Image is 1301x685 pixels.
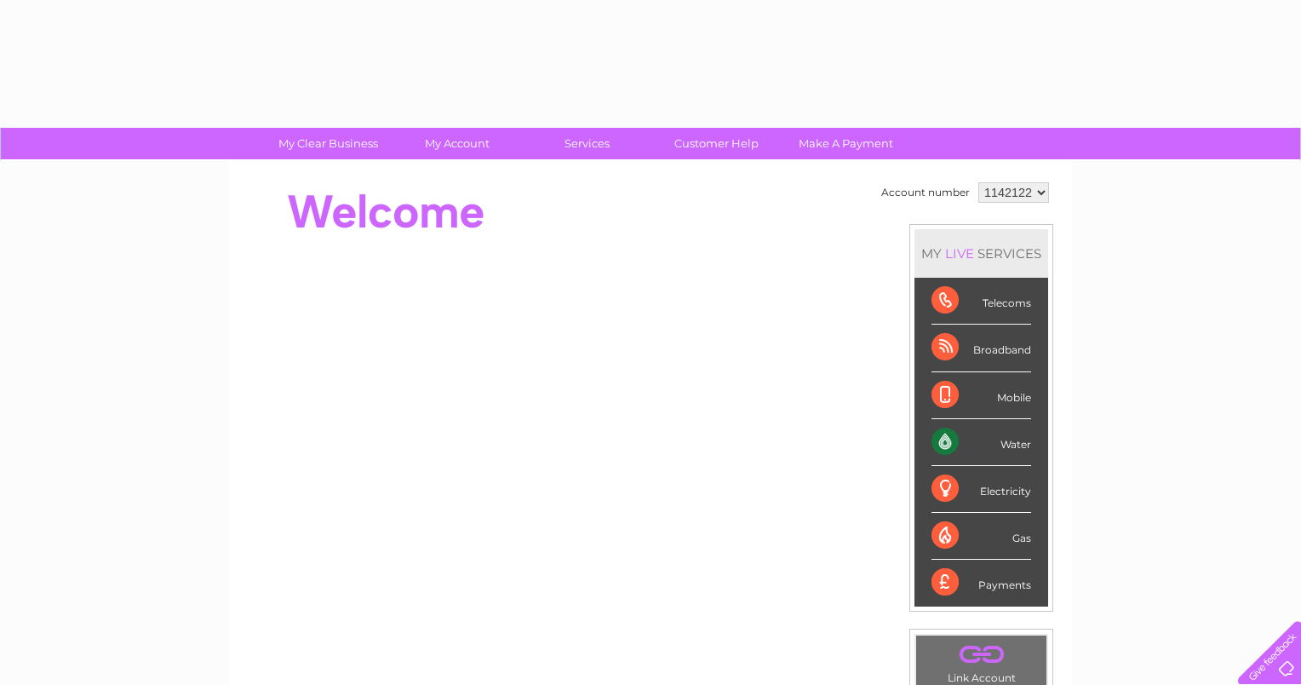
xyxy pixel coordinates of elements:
div: Telecoms [931,278,1031,325]
div: Water [931,419,1031,466]
a: Make A Payment [776,128,916,159]
td: Account number [877,178,974,207]
div: Payments [931,560,1031,606]
div: Electricity [931,466,1031,513]
a: My Clear Business [258,128,398,159]
div: LIVE [942,245,977,262]
a: Services [517,128,657,159]
a: Customer Help [646,128,787,159]
a: My Account [387,128,528,159]
div: Broadband [931,325,1031,371]
div: Mobile [931,372,1031,419]
div: MY SERVICES [914,229,1048,278]
a: . [920,640,1042,670]
div: Gas [931,513,1031,560]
